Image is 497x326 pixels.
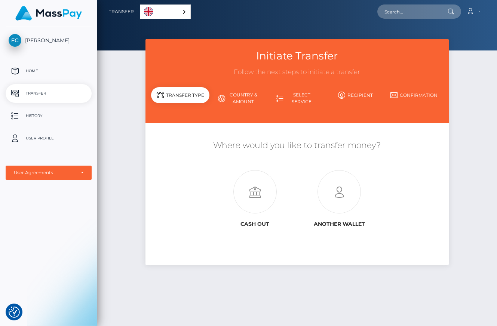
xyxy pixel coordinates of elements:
a: History [6,107,92,125]
a: Select Service [268,89,326,108]
a: English [140,5,190,19]
p: Home [9,65,89,77]
a: Recipient [326,89,385,102]
h6: Another wallet [303,221,375,227]
input: Search... [377,4,448,19]
a: Transfer Type [151,89,209,108]
aside: Language selected: English [140,4,191,19]
div: Transfer Type [151,87,209,103]
div: User Agreements [14,170,75,176]
a: Confirmation [385,89,443,102]
a: Transfer [109,4,134,19]
p: User Profile [9,133,89,144]
a: Country & Amount [209,89,268,108]
img: Revisit consent button [9,307,20,318]
a: Home [6,62,92,80]
button: User Agreements [6,166,92,180]
p: History [9,110,89,122]
h5: Where would you like to transfer money? [151,140,443,151]
a: User Profile [6,129,92,148]
p: Transfer [9,88,89,99]
button: Consent Preferences [9,307,20,318]
div: Language [140,4,191,19]
a: Transfer [6,84,92,103]
span: [PERSON_NAME] [6,37,92,44]
img: MassPay [15,6,82,21]
h6: Cash out [218,221,291,227]
h3: Follow the next steps to initiate a transfer [151,68,443,77]
h3: Initiate Transfer [151,49,443,63]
